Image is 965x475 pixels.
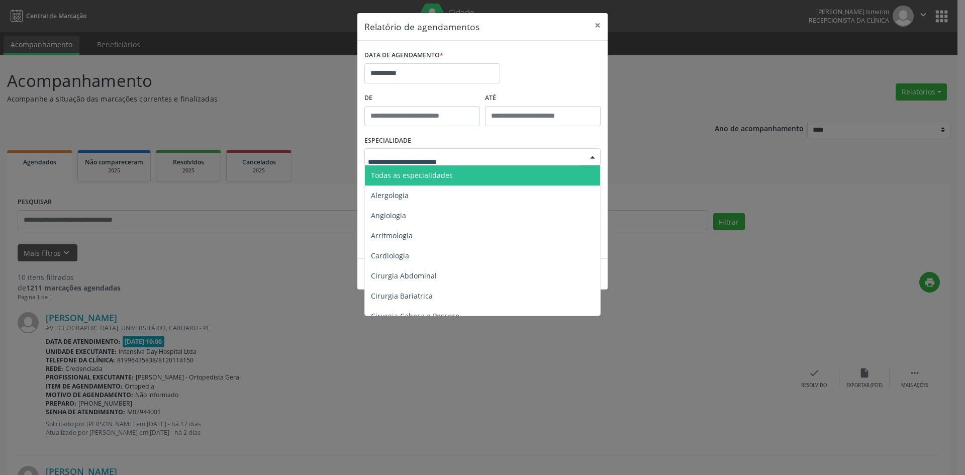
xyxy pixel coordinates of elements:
[485,90,601,106] label: ATÉ
[371,251,409,260] span: Cardiologia
[588,13,608,38] button: Close
[371,170,453,180] span: Todas as especialidades
[371,211,406,220] span: Angiologia
[371,191,409,200] span: Alergologia
[364,90,480,106] label: De
[371,231,413,240] span: Arritmologia
[371,291,433,301] span: Cirurgia Bariatrica
[371,271,437,280] span: Cirurgia Abdominal
[371,311,459,321] span: Cirurgia Cabeça e Pescoço
[364,48,443,63] label: DATA DE AGENDAMENTO
[364,133,411,149] label: ESPECIALIDADE
[364,20,479,33] h5: Relatório de agendamentos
